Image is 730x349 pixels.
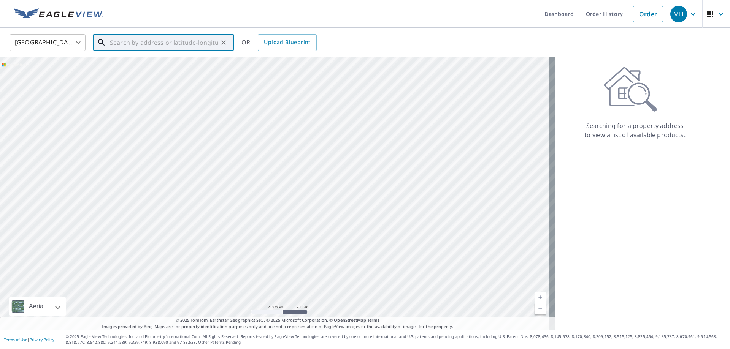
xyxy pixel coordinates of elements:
[218,37,229,48] button: Clear
[367,317,380,323] a: Terms
[535,303,546,314] a: Current Level 5, Zoom Out
[66,334,726,345] p: © 2025 Eagle View Technologies, Inc. and Pictometry International Corp. All Rights Reserved. Repo...
[633,6,663,22] a: Order
[4,337,54,342] p: |
[10,32,86,53] div: [GEOGRAPHIC_DATA]
[670,6,687,22] div: MH
[14,8,103,20] img: EV Logo
[258,34,316,51] a: Upload Blueprint
[110,32,218,53] input: Search by address or latitude-longitude
[584,121,686,139] p: Searching for a property address to view a list of available products.
[9,297,66,316] div: Aerial
[334,317,366,323] a: OpenStreetMap
[241,34,317,51] div: OR
[4,337,27,342] a: Terms of Use
[30,337,54,342] a: Privacy Policy
[176,317,380,324] span: © 2025 TomTom, Earthstar Geographics SIO, © 2025 Microsoft Corporation, ©
[264,38,310,47] span: Upload Blueprint
[27,297,47,316] div: Aerial
[535,292,546,303] a: Current Level 5, Zoom In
